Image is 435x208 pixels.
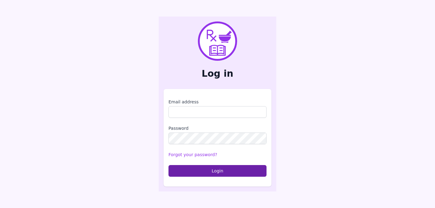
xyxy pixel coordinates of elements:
label: Password [168,125,267,131]
button: Login [168,165,267,177]
a: Forgot your password? [168,152,217,157]
label: Email address [168,99,267,105]
img: PharmXellence Logo [198,21,237,61]
h2: Log in [164,68,271,79]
